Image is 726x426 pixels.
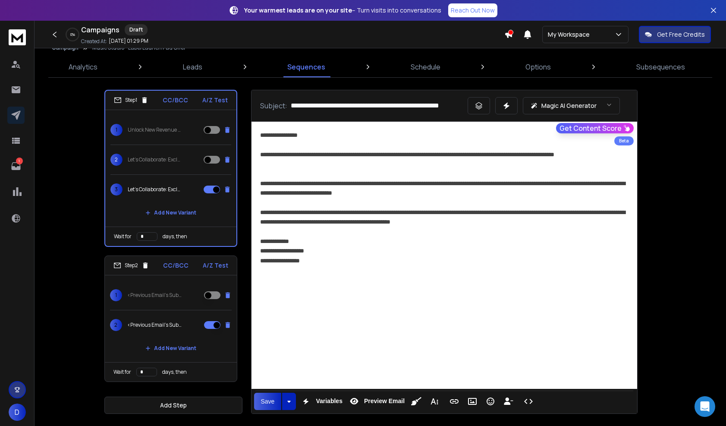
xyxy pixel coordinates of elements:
[128,186,183,193] p: Let's Collaborate: Exclusive Opportunity for {StudioName}
[244,6,441,15] p: – Turn visits into conversations
[110,289,122,301] span: 1
[426,393,443,410] button: More Text
[104,256,237,382] li: Step2CC/BCCA/Z Test1<Previous Email's Subject>2<Previous Email's Subject>Add New VariantWait ford...
[63,57,103,77] a: Analytics
[114,233,132,240] p: Wait for
[639,26,711,43] button: Get Free Credits
[7,158,25,175] a: 1
[9,29,26,45] img: logo
[314,398,344,405] span: Variables
[298,393,344,410] button: Variables
[163,96,188,104] p: CC/BCC
[541,101,597,110] p: Magic AI Generator
[127,322,182,328] p: <Previous Email's Subject>
[202,96,228,104] p: A/Z Test
[464,393,481,410] button: Insert Image (⌘P)
[16,158,23,164] p: 1
[128,156,183,163] p: Let's Collaborate: Exclusive Opportunity for {StudioName}
[520,57,556,77] a: Options
[113,262,149,269] div: Step 2
[500,393,517,410] button: Insert Unsubscribe Link
[81,25,119,35] h1: Campaigns
[408,393,424,410] button: Clean HTML
[282,57,330,77] a: Sequences
[81,38,107,45] p: Created At:
[448,3,497,17] a: Reach Out Now
[548,30,593,39] p: My Workspace
[254,393,282,410] button: Save
[178,57,207,77] a: Leads
[128,126,183,133] p: Unlock New Revenue Streams for {StudioName}
[113,369,131,376] p: Wait for
[446,393,462,410] button: Insert Link (⌘K)
[163,233,187,240] p: days, then
[9,404,26,421] button: D
[104,90,237,247] li: Step1CC/BCCA/Z Test1Unlock New Revenue Streams for {StudioName}2Let's Collaborate: Exclusive Oppo...
[138,340,203,357] button: Add New Variant
[138,204,203,221] button: Add New Variant
[287,62,325,72] p: Sequences
[346,393,406,410] button: Preview Email
[695,396,715,417] div: Open Intercom Messenger
[525,62,551,72] p: Options
[451,6,495,15] p: Reach Out Now
[127,292,182,299] p: <Previous Email's Subject>
[183,62,202,72] p: Leads
[114,96,148,104] div: Step 1
[631,57,690,77] a: Subsequences
[110,183,123,196] span: 3
[110,319,122,331] span: 2
[109,38,148,44] p: [DATE] 01:29 PM
[244,6,352,14] strong: Your warmest leads are on your site
[362,398,406,405] span: Preview Email
[69,62,97,72] p: Analytics
[203,261,228,270] p: A/Z Test
[125,24,148,35] div: Draft
[110,154,123,166] span: 2
[520,393,537,410] button: Code View
[70,32,75,37] p: 0 %
[162,369,187,376] p: days, then
[163,261,189,270] p: CC/BCC
[104,397,242,414] button: Add Step
[405,57,446,77] a: Schedule
[110,124,123,136] span: 1
[260,101,287,111] p: Subject:
[411,62,440,72] p: Schedule
[556,123,634,133] button: Get Content Score
[657,30,705,39] p: Get Free Credits
[482,393,499,410] button: Emoticons
[523,97,620,114] button: Magic AI Generator
[614,136,634,145] div: Beta
[636,62,685,72] p: Subsequences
